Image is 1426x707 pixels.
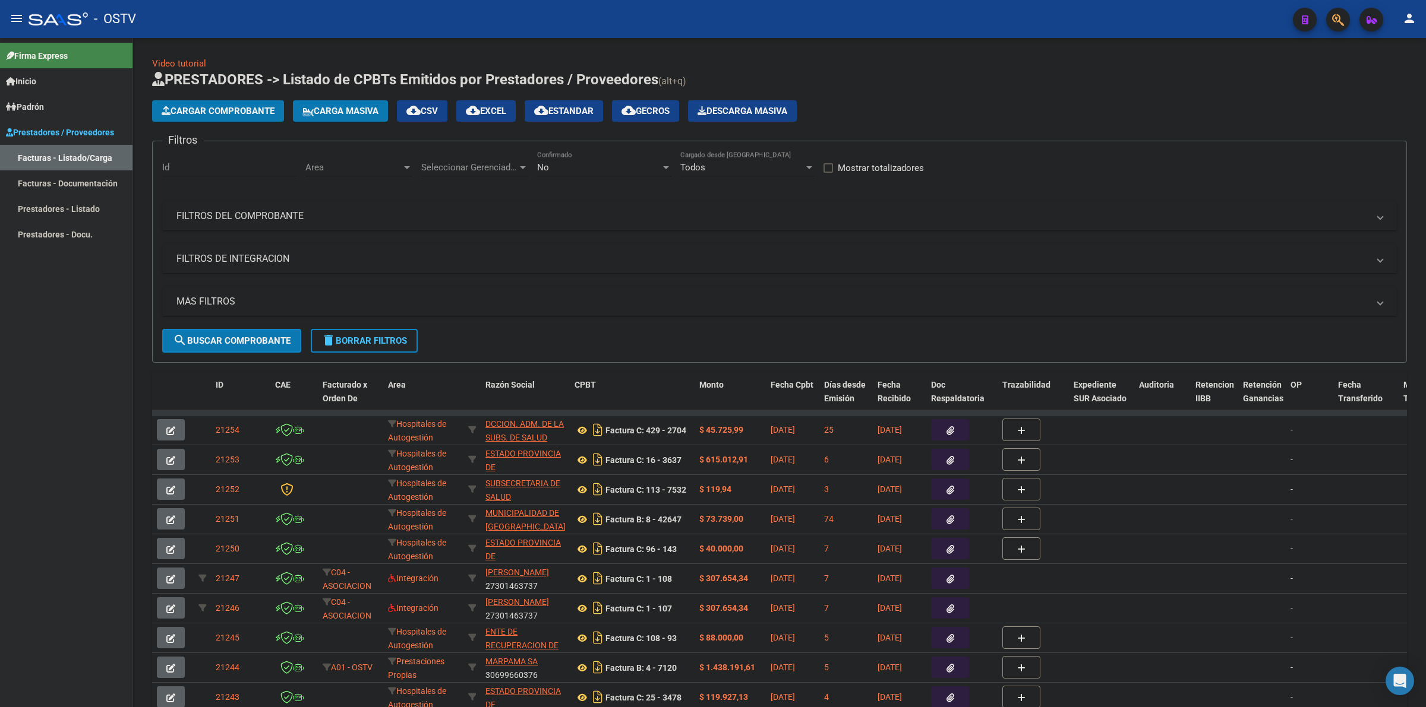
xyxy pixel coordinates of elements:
span: Seleccionar Gerenciador [421,162,518,173]
datatable-header-cell: CAE [270,372,318,424]
span: 21243 [216,692,239,702]
span: [DATE] [878,455,902,464]
span: - [1291,544,1293,553]
datatable-header-cell: ID [211,372,270,424]
span: Cargar Comprobante [162,106,275,116]
span: Razón Social [485,380,535,389]
span: Padrón [6,100,44,113]
strong: Factura C: 1 - 108 [605,574,672,584]
span: Fecha Transferido [1338,380,1383,403]
a: Video tutorial [152,58,206,69]
span: Mostrar totalizadores [838,161,924,175]
strong: Factura C: 25 - 3478 [605,693,682,702]
span: [DATE] [771,573,795,583]
span: Prestaciones Propias [388,657,444,680]
div: 30673377544 [485,447,565,472]
span: MUNICIPALIDAD DE [GEOGRAPHIC_DATA][PERSON_NAME] [485,508,566,545]
span: 7 [824,573,829,583]
app-download-masive: Descarga masiva de comprobantes (adjuntos) [688,100,797,122]
h3: Filtros [162,132,203,148]
span: Integración [388,573,438,583]
span: Días desde Emisión [824,380,866,403]
span: Doc Respaldatoria [931,380,985,403]
span: 21245 [216,633,239,642]
mat-icon: cloud_download [534,103,548,118]
span: 21246 [216,603,239,613]
div: 27301463737 [485,595,565,620]
span: 4 [824,692,829,702]
mat-icon: person [1402,11,1416,26]
span: Hospitales de Autogestión [388,449,446,472]
span: C04 - ASOCIACION SANATORIAL SUR (GBA SUR) [323,597,372,661]
span: - [1291,455,1293,464]
span: [DATE] [878,573,902,583]
span: Facturado x Orden De [323,380,367,403]
div: 30718615700 [485,625,565,650]
div: 30673377544 [485,536,565,561]
span: Retención Ganancias [1243,380,1283,403]
div: 30707519378 [485,417,565,442]
datatable-header-cell: Expediente SUR Asociado [1069,372,1134,424]
i: Descargar documento [590,420,605,439]
button: CSV [397,100,447,122]
strong: $ 1.438.191,61 [699,662,755,672]
datatable-header-cell: Doc Respaldatoria [926,372,998,424]
mat-icon: cloud_download [621,103,636,118]
span: Carga Masiva [302,106,378,116]
span: - [1291,425,1293,435]
div: 27301463737 [485,566,565,591]
span: [DATE] [771,425,795,435]
span: [DATE] [878,514,902,524]
span: CPBT [575,380,596,389]
mat-panel-title: MAS FILTROS [176,295,1368,308]
mat-icon: cloud_download [406,103,421,118]
strong: Factura C: 96 - 143 [605,544,677,554]
i: Descargar documento [590,480,605,499]
strong: Factura C: 16 - 3637 [605,455,682,465]
span: 21252 [216,484,239,494]
strong: $ 615.012,91 [699,455,748,464]
div: 30699660376 [485,655,565,680]
span: 25 [824,425,834,435]
span: 6 [824,455,829,464]
datatable-header-cell: Razón Social [481,372,570,424]
span: Area [305,162,402,173]
span: OP [1291,380,1302,389]
span: 7 [824,544,829,553]
span: MARPAMA SA [485,657,538,666]
datatable-header-cell: Fecha Transferido [1333,372,1399,424]
span: Hospitales de Autogestión [388,627,446,650]
span: [DATE] [771,603,795,613]
span: 21250 [216,544,239,553]
span: Retencion IIBB [1195,380,1234,403]
span: Integración [388,603,438,613]
mat-panel-title: FILTROS DEL COMPROBANTE [176,210,1368,223]
datatable-header-cell: CPBT [570,372,695,424]
datatable-header-cell: Fecha Cpbt [766,372,819,424]
i: Descargar documento [590,598,605,617]
strong: $ 40.000,00 [699,544,743,553]
strong: Factura B: 4 - 7120 [605,663,677,673]
span: - [1291,514,1293,524]
span: [DATE] [771,692,795,702]
span: ESTADO PROVINCIA DE [GEOGRAPHIC_DATA][PERSON_NAME] [485,538,566,588]
span: - [1291,603,1293,613]
span: PRESTADORES -> Listado de CPBTs Emitidos por Prestadores / Proveedores [152,71,658,88]
button: Carga Masiva [293,100,388,122]
span: SUBSECRETARIA DE SALUD [485,478,560,502]
strong: Factura C: 1 - 107 [605,604,672,613]
div: Open Intercom Messenger [1386,667,1414,695]
strong: Factura C: 429 - 2704 [605,426,686,435]
span: 5 [824,633,829,642]
span: Hospitales de Autogestión [388,538,446,561]
strong: $ 307.654,34 [699,603,748,613]
span: [DATE] [878,484,902,494]
i: Descargar documento [590,509,605,528]
i: Descargar documento [590,628,605,647]
mat-icon: menu [10,11,24,26]
button: Gecros [612,100,679,122]
span: 7 [824,603,829,613]
button: Borrar Filtros [311,329,418,353]
button: Descarga Masiva [688,100,797,122]
span: - [1291,633,1293,642]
